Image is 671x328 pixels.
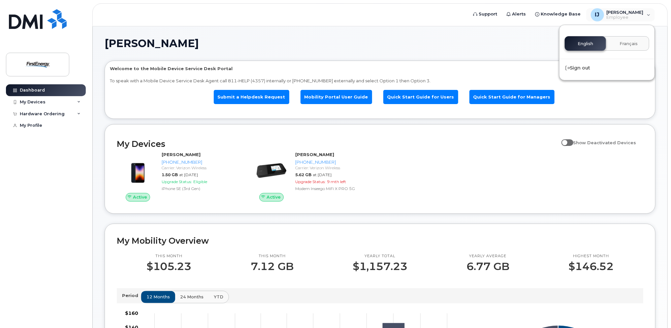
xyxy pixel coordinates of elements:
[327,179,346,184] span: 9 mth left
[162,186,240,191] div: iPhone SE (3rd Gen)
[301,90,372,104] a: Mobility Portal User Guide
[573,140,636,145] span: Show Deactivated Devices
[117,151,242,202] a: Active[PERSON_NAME][PHONE_NUMBER]Carrier: Verizon Wireless1.50 GBat [DATE]Upgrade Status:Eligible...
[117,236,643,246] h2: My Mobility Overview
[214,90,289,104] a: Submit a Helpdesk Request
[110,78,650,84] p: To speak with a Mobile Device Service Desk Agent call 811-HELP (4357) internally or [PHONE_NUMBER...
[559,62,655,74] div: Sign out
[295,159,373,165] div: [PHONE_NUMBER]
[122,155,154,186] img: image20231002-3703462-1angbar.jpeg
[250,151,376,202] a: Active[PERSON_NAME][PHONE_NUMBER]Carrier: Verizon Wireless5.62 GBat [DATE]Upgrade Status:9 mth le...
[466,260,509,272] p: 6.77 GB
[162,165,240,171] div: Carrier: Verizon Wireless
[122,292,141,299] p: Period
[162,179,192,184] span: Upgrade Status:
[267,194,281,200] span: Active
[620,41,638,46] span: Français
[561,136,567,142] input: Show Deactivated Devices
[179,172,198,177] span: at [DATE]
[146,254,192,259] p: This month
[162,172,178,177] span: 1.50 GB
[568,254,614,259] p: Highest month
[295,172,311,177] span: 5.62 GB
[110,66,650,72] p: Welcome to the Mobile Device Service Desk Portal
[105,39,199,48] span: [PERSON_NAME]
[353,260,407,272] p: $1,157.23
[313,172,332,177] span: at [DATE]
[133,194,147,200] span: Active
[180,294,204,300] span: 24 months
[295,179,326,184] span: Upgrade Status:
[466,254,509,259] p: Yearly average
[251,260,294,272] p: 7.12 GB
[162,152,201,157] strong: [PERSON_NAME]
[162,159,240,165] div: [PHONE_NUMBER]
[193,179,207,184] span: Eligible
[383,90,458,104] a: Quick Start Guide for Users
[295,165,373,171] div: Carrier: Verizon Wireless
[295,186,373,191] div: Modem Inseego MiFi X PRO 5G
[568,260,614,272] p: $146.52
[146,260,192,272] p: $105.23
[251,254,294,259] p: This month
[256,155,287,186] img: image20231002-3703462-1820iw.jpeg
[214,294,223,300] span: YTD
[353,254,407,259] p: Yearly total
[117,139,558,149] h2: My Devices
[642,299,666,323] iframe: Messenger Launcher
[469,90,555,104] a: Quick Start Guide for Managers
[295,152,334,157] strong: [PERSON_NAME]
[125,310,138,316] tspan: $160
